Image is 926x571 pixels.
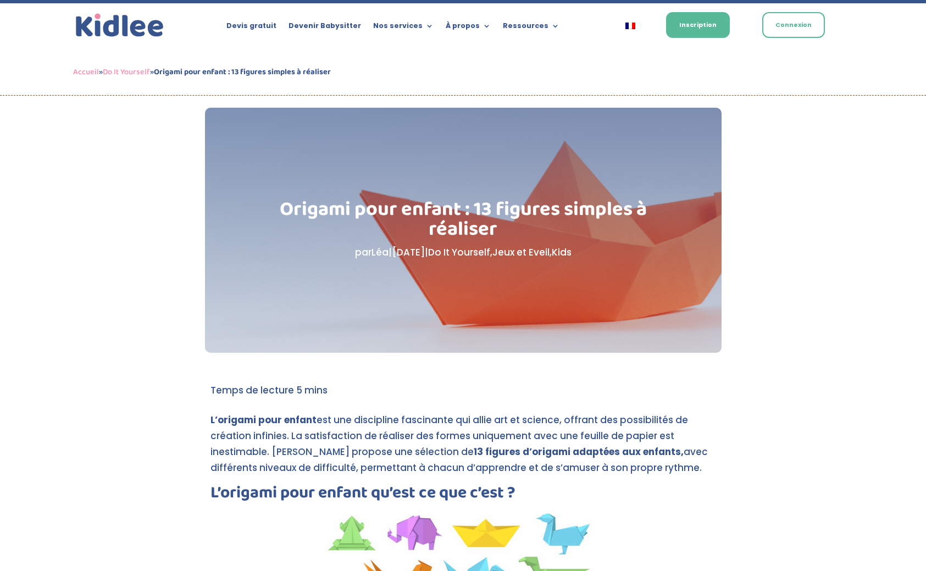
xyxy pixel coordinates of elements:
strong: 13 figures d’origami adaptées aux enfants, [474,445,684,458]
a: Kids [552,246,572,259]
a: Jeux et Eveil [492,246,550,259]
a: Do It Yourself [428,246,490,259]
p: est une discipline fascinante qui allie art et science, offrant des possibilités de création infi... [210,412,716,485]
span: [DATE] [392,246,425,259]
p: par | | , , [260,245,666,260]
h2: L’origami pour enfant qu’est ce que c’est ? [210,485,716,507]
strong: L’origami pour enfant [210,413,317,426]
h1: Origami pour enfant : 13 figures simples à réaliser [260,199,666,245]
a: Léa [371,246,389,259]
